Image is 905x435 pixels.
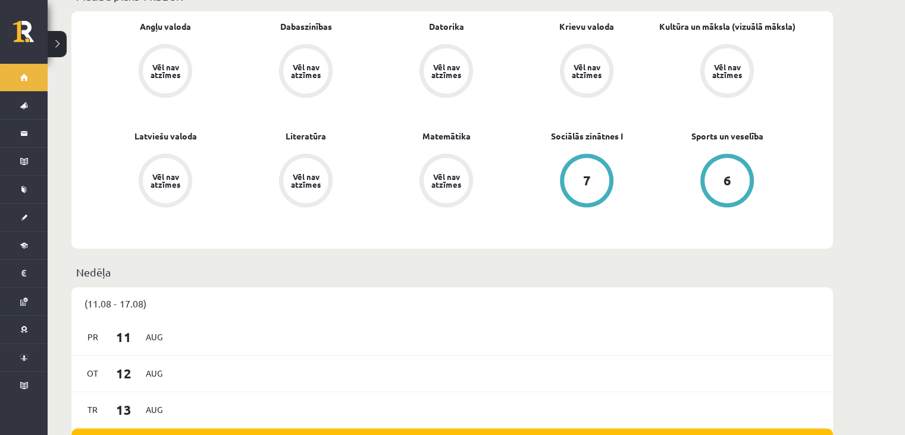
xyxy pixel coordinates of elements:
div: Vēl nav atzīmes [430,173,463,188]
div: Vēl nav atzīmes [289,63,322,79]
a: Literatūra [286,130,326,142]
div: (11.08 - 17.08) [71,287,833,319]
span: Pr [80,328,105,346]
div: Vēl nav atzīmes [149,173,182,188]
a: 7 [516,154,657,210]
a: Sociālās zinātnes I [551,130,623,142]
a: Datorika [429,20,464,33]
a: 6 [657,154,797,210]
a: Kultūra un māksla (vizuālā māksla) [659,20,796,33]
span: Aug [142,328,167,346]
span: Aug [142,364,167,383]
a: Vēl nav atzīmes [376,154,516,210]
a: Vēl nav atzīmes [95,44,236,100]
a: Latviešu valoda [134,130,197,142]
span: 12 [105,363,142,383]
a: Vēl nav atzīmes [516,44,657,100]
a: Dabaszinības [280,20,332,33]
a: Vēl nav atzīmes [236,44,376,100]
span: 13 [105,400,142,420]
a: Rīgas 1. Tālmācības vidusskola [13,21,48,51]
a: Vēl nav atzīmes [376,44,516,100]
span: Aug [142,400,167,419]
a: Vēl nav atzīmes [657,44,797,100]
div: Vēl nav atzīmes [149,63,182,79]
p: Nedēļa [76,264,828,280]
div: Vēl nav atzīmes [430,63,463,79]
div: Vēl nav atzīmes [289,173,322,188]
div: Vēl nav atzīmes [570,63,603,79]
a: Vēl nav atzīmes [236,154,376,210]
a: Krievu valoda [559,20,614,33]
div: Vēl nav atzīmes [710,63,744,79]
div: 7 [583,174,591,187]
a: Angļu valoda [140,20,191,33]
span: Tr [80,400,105,419]
span: Ot [80,364,105,383]
span: 11 [105,327,142,347]
a: Sports un veselība [691,130,763,142]
a: Matemātika [422,130,471,142]
div: 6 [724,174,731,187]
a: Vēl nav atzīmes [95,154,236,210]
